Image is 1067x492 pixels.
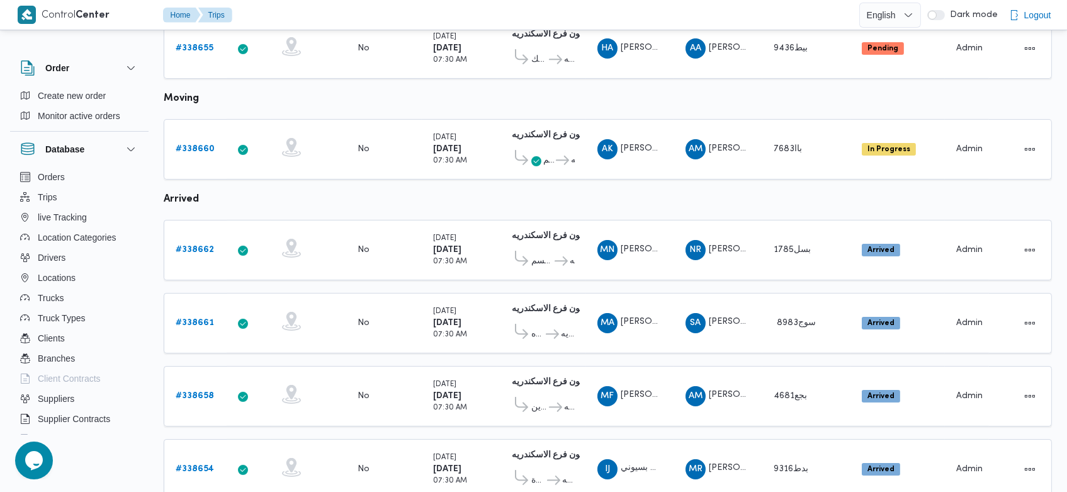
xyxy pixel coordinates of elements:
[690,38,701,59] span: AA
[15,288,144,308] button: Trucks
[867,45,898,52] b: Pending
[15,328,144,348] button: Clients
[1020,240,1040,260] button: Actions
[15,227,144,248] button: Location Categories
[621,245,692,253] span: [PERSON_NAME]
[709,391,877,399] span: [PERSON_NAME] [PERSON_NAME] السيد
[15,86,144,106] button: Create new order
[176,462,214,477] a: #338654
[38,230,116,245] span: Location Categories
[38,270,76,285] span: Locations
[621,391,767,399] span: [PERSON_NAME] [PERSON_NAME]
[433,404,467,411] small: 07:30 AM
[867,246,895,254] b: Arrived
[1004,3,1056,28] button: Logout
[945,10,998,20] span: Dark mode
[570,254,575,269] span: دانون فرع الاسكندريه
[433,33,456,40] small: [DATE]
[38,290,64,306] span: Trucks
[686,139,706,159] div: Ahmad Muhammad Abadalaatai Aataallah Nasar Allah
[774,246,811,254] span: بسل1785
[597,240,618,260] div: Muhammad Nasar Raian Mahmood
[1020,38,1040,59] button: Actions
[433,454,456,461] small: [DATE]
[956,392,983,400] span: Admin
[15,348,144,369] button: Branches
[38,371,101,386] span: Client Contracts
[686,38,706,59] div: Abadalhakiam Aodh Aamar Muhammad Alfaqai
[38,108,120,123] span: Monitor active orders
[597,38,618,59] div: Hazm Ahmad Alsharaoi Mosa
[621,464,728,472] span: ابراهيم جمعه دسوقي بسيوني
[198,8,232,23] button: Trips
[15,409,144,429] button: Supplier Contracts
[176,389,214,404] a: #338658
[15,369,144,389] button: Client Contracts
[38,391,74,406] span: Suppliers
[176,142,215,157] a: #338660
[564,400,575,415] span: دانون فرع الاسكندريه
[1020,459,1040,479] button: Actions
[15,429,144,449] button: Devices
[689,139,703,159] span: AM
[956,319,983,327] span: Admin
[777,319,816,327] span: 8983سوج
[1024,8,1051,23] span: Logout
[433,145,461,153] b: [DATE]
[176,392,214,400] b: # 338658
[15,268,144,288] button: Locations
[956,246,983,254] span: Admin
[10,167,149,440] div: Database
[774,44,808,52] span: بيط9436
[15,389,144,409] button: Suppliers
[512,232,589,240] b: دانون فرع الاسكندريه
[358,43,370,54] div: No
[15,106,144,126] button: Monitor active orders
[163,8,201,23] button: Home
[531,473,545,488] span: قسم المنتزة
[597,459,618,479] div: Ibrahem Jmuaah Dsaoqai Bsaioni
[38,190,57,205] span: Trips
[433,134,456,141] small: [DATE]
[564,52,575,67] span: دانون فرع الاسكندريه
[600,240,614,260] span: MN
[602,139,613,159] span: AK
[1020,386,1040,406] button: Actions
[176,319,214,327] b: # 338661
[862,42,904,55] span: Pending
[433,157,467,164] small: 07:30 AM
[686,459,706,479] div: Muhammad Radha Ibrahem Said Ahmad Ali
[433,478,467,484] small: 07:30 AM
[597,386,618,406] div: Muhammad Fhmai Farj Abadalftah
[774,465,808,473] span: بدط9316
[18,6,36,24] img: X8yXhbKr1z7QwAAAABJRU5ErkJggg==
[13,442,53,479] iframe: chat widget
[774,145,802,153] span: باا7683
[956,145,983,153] span: Admin
[1020,313,1040,333] button: Actions
[774,392,807,400] span: بجع4681
[358,318,370,329] div: No
[543,153,554,168] span: قسم [PERSON_NAME]
[15,248,144,268] button: Drivers
[867,466,895,473] b: Arrived
[689,459,703,479] span: MR
[176,44,213,52] b: # 338655
[15,207,144,227] button: live Tracking
[621,43,767,52] span: [PERSON_NAME] [PERSON_NAME]
[690,313,701,333] span: SA
[597,139,618,159] div: Abadalhadi Khamais Naiam Abadalhadi
[358,391,370,402] div: No
[38,250,65,265] span: Drivers
[38,169,65,185] span: Orders
[709,43,855,52] span: [PERSON_NAME] [PERSON_NAME]
[433,392,461,400] b: [DATE]
[433,319,461,327] b: [DATE]
[512,131,589,139] b: دانون فرع الاسكندريه
[867,146,910,153] b: In Progress
[1020,139,1040,159] button: Actions
[686,240,706,260] div: Nasar Raian Mahmood Khatr
[531,254,553,269] span: قسم [PERSON_NAME]
[76,11,110,20] b: Center
[867,392,895,400] b: Arrived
